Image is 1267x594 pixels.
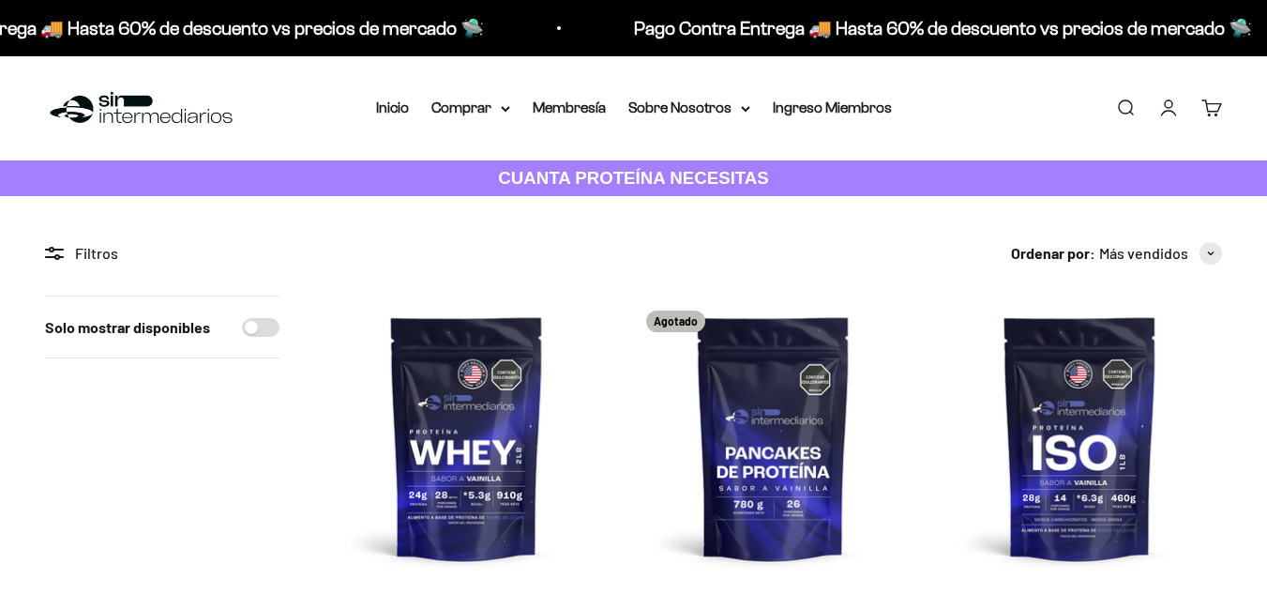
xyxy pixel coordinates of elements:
summary: Sobre Nosotros [628,96,750,120]
strong: CUANTA PROTEÍNA NECESITAS [498,168,769,188]
button: Más vendidos [1099,241,1222,266]
span: Más vendidos [1099,241,1188,266]
summary: Comprar [431,96,510,120]
div: Filtros [45,241,279,266]
span: Ordenar por: [1011,241,1095,266]
label: Solo mostrar disponibles [45,315,210,340]
p: Pago Contra Entrega 🚚 Hasta 60% de descuento vs precios de mercado 🛸 [628,13,1246,43]
a: Membresía [533,99,606,115]
a: Ingreso Miembros [773,99,892,115]
a: Inicio [376,99,409,115]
